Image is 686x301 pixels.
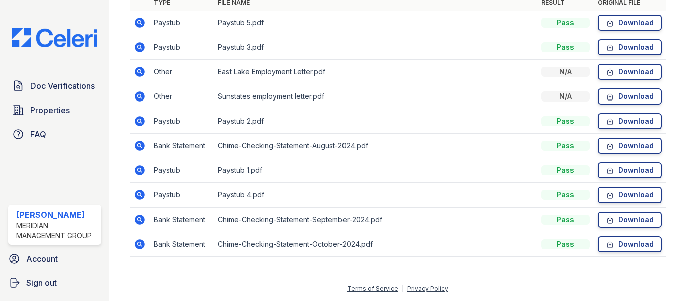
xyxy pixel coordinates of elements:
[214,232,537,257] td: Chime-Checking-Statement-October-2024.pdf
[541,141,590,151] div: Pass
[150,208,214,232] td: Bank Statement
[541,239,590,249] div: Pass
[16,209,97,221] div: [PERSON_NAME]
[598,212,662,228] a: Download
[4,273,105,293] a: Sign out
[598,187,662,203] a: Download
[8,76,101,96] a: Doc Verifications
[150,183,214,208] td: Paystub
[541,42,590,52] div: Pass
[8,100,101,120] a: Properties
[30,104,70,116] span: Properties
[598,138,662,154] a: Download
[214,109,537,134] td: Paystub 2.pdf
[214,134,537,158] td: Chime-Checking-Statement-August-2024.pdf
[541,91,590,102] div: N/A
[541,190,590,200] div: Pass
[214,35,537,60] td: Paystub 3.pdf
[347,285,398,292] a: Terms of Service
[30,80,95,92] span: Doc Verifications
[541,215,590,225] div: Pass
[150,232,214,257] td: Bank Statement
[16,221,97,241] div: Meridian Management Group
[407,285,448,292] a: Privacy Policy
[150,11,214,35] td: Paystub
[598,39,662,55] a: Download
[150,134,214,158] td: Bank Statement
[4,28,105,47] img: CE_Logo_Blue-a8612792a0a2168367f1c8372b55b34899dd931a85d93a1a3d3e32e68fde9ad4.png
[214,208,537,232] td: Chime-Checking-Statement-September-2024.pdf
[541,165,590,175] div: Pass
[598,15,662,31] a: Download
[26,277,57,289] span: Sign out
[214,158,537,183] td: Paystub 1.pdf
[598,113,662,129] a: Download
[150,109,214,134] td: Paystub
[150,84,214,109] td: Other
[26,253,58,265] span: Account
[30,128,46,140] span: FAQ
[598,162,662,178] a: Download
[541,67,590,77] div: N/A
[150,60,214,84] td: Other
[214,183,537,208] td: Paystub 4.pdf
[598,236,662,252] a: Download
[214,84,537,109] td: Sunstates employment letter.pdf
[214,11,537,35] td: Paystub 5.pdf
[8,124,101,144] a: FAQ
[541,18,590,28] div: Pass
[214,60,537,84] td: East Lake Employment Letter.pdf
[150,35,214,60] td: Paystub
[150,158,214,183] td: Paystub
[598,64,662,80] a: Download
[4,249,105,269] a: Account
[541,116,590,126] div: Pass
[598,88,662,105] a: Download
[402,285,404,292] div: |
